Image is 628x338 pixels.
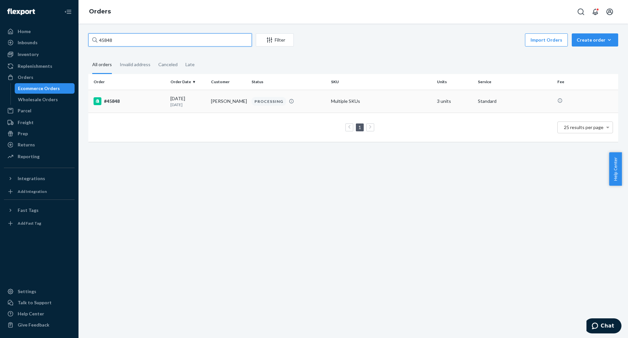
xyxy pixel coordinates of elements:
[475,74,555,90] th: Service
[18,175,45,182] div: Integrations
[252,97,286,106] div: PROCESSING
[208,90,249,113] td: [PERSON_NAME]
[478,98,552,104] p: Standard
[18,119,34,126] div: Freight
[18,310,44,317] div: Help Center
[18,85,60,92] div: Ecommerce Orders
[4,309,75,319] a: Help Center
[18,51,39,58] div: Inventory
[18,96,58,103] div: Wholesale Orders
[18,220,41,226] div: Add Fast Tag
[15,94,75,105] a: Wholesale Orders
[609,152,622,186] button: Help Center
[158,56,178,73] div: Canceled
[18,28,31,35] div: Home
[18,63,52,69] div: Replenishments
[89,8,111,15] a: Orders
[88,74,168,90] th: Order
[170,102,206,107] p: [DATE]
[18,288,36,295] div: Settings
[18,39,38,46] div: Inbounds
[555,74,618,90] th: Fee
[434,74,475,90] th: Units
[18,322,49,328] div: Give Feedback
[586,318,621,335] iframe: Opens a widget where you can chat to one of our agents
[4,49,75,60] a: Inventory
[15,83,75,94] a: Ecommerce Orders
[18,153,40,160] div: Reporting
[18,107,31,114] div: Parcel
[211,79,246,84] div: Customer
[18,141,35,148] div: Returns
[170,95,206,107] div: [DATE]
[328,90,434,113] td: Multiple SKUs
[603,5,616,18] button: Open account menu
[18,299,52,306] div: Talk to Support
[4,117,75,128] a: Freight
[4,37,75,48] a: Inbounds
[4,140,75,150] a: Returns
[168,74,208,90] th: Order Date
[4,151,75,162] a: Reporting
[4,297,75,308] button: Talk to Support
[256,33,294,47] button: Filter
[7,9,35,15] img: Flexport logo
[4,320,75,330] button: Give Feedback
[564,124,603,130] span: 25 results per page
[574,5,587,18] button: Open Search Box
[4,128,75,139] a: Prep
[357,124,362,130] a: Page 1 is your current page
[18,130,28,137] div: Prep
[572,33,618,47] button: Create order
[4,286,75,297] a: Settings
[88,33,252,47] input: Search orders
[4,26,75,37] a: Home
[18,74,33,81] div: Orders
[4,72,75,83] a: Orders
[525,33,568,47] button: Import Orders
[577,37,613,43] div: Create order
[589,5,602,18] button: Open notifications
[4,186,75,197] a: Add Integration
[4,218,75,229] a: Add Fast Tag
[4,61,75,71] a: Replenishments
[120,56,150,73] div: Invalid address
[4,205,75,216] button: Fast Tags
[249,74,328,90] th: Status
[256,37,293,43] div: Filter
[61,5,75,18] button: Close Navigation
[84,2,116,21] ol: breadcrumbs
[4,105,75,116] a: Parcel
[18,189,47,194] div: Add Integration
[328,74,434,90] th: SKU
[185,56,195,73] div: Late
[92,56,112,74] div: All orders
[94,97,165,105] div: #45848
[4,173,75,184] button: Integrations
[18,207,39,214] div: Fast Tags
[434,90,475,113] td: 3 units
